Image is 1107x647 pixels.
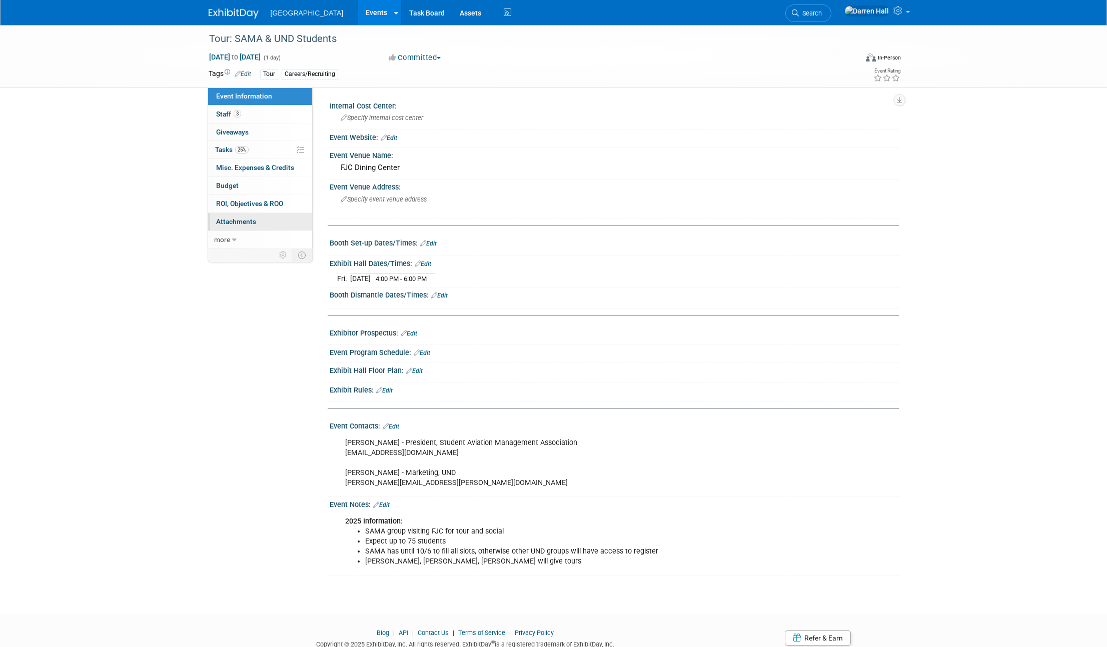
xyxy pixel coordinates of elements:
div: Event Notes: [330,497,899,510]
span: [GEOGRAPHIC_DATA] [271,9,344,17]
div: Tour: SAMA & UND Students [206,30,842,48]
a: Misc. Expenses & Credits [208,159,312,176]
div: Careers/Recruiting [282,69,338,79]
td: Toggle Event Tabs [292,248,312,261]
span: | [507,629,513,636]
span: Specify internal cost center [341,114,423,121]
div: Event Contacts: [330,418,899,431]
span: Attachments [216,217,256,225]
div: Tour [260,69,278,79]
a: Budget [208,177,312,194]
div: Event Venue Address: [330,179,899,192]
div: Exhibit Hall Floor Plan: [330,363,899,376]
a: Edit [376,387,393,394]
a: Search [785,4,831,22]
b: 2025 Information: [345,517,403,525]
a: Edit [414,349,430,356]
span: 25% [235,146,249,153]
a: Blog [377,629,389,636]
a: Attachments [208,213,312,230]
a: Edit [373,501,390,508]
td: Fri. [337,273,350,283]
td: Tags [209,68,251,80]
span: 3 [234,110,241,117]
div: In-Person [877,54,901,61]
img: Darren Hall [844,5,889,16]
span: Specify event venue address [341,195,427,203]
span: | [391,629,397,636]
a: Privacy Policy [515,629,554,636]
a: ROI, Objectives & ROO [208,195,312,212]
div: Event Format [798,52,901,67]
a: more [208,231,312,248]
div: Exhibit Hall Dates/Times: [330,256,899,269]
span: Staff [216,110,241,118]
div: Booth Set-up Dates/Times: [330,235,899,248]
span: Budget [216,181,239,189]
a: Event Information [208,87,312,105]
span: to [230,53,240,61]
div: Internal Cost Center: [330,98,899,111]
a: Edit [401,330,417,337]
a: Edit [381,134,397,141]
div: [PERSON_NAME] - President, Student Aviation Management Association [EMAIL_ADDRESS][DOMAIN_NAME] [... [338,433,789,493]
td: [DATE] [350,273,371,283]
div: Event Program Schedule: [330,345,899,358]
span: Tasks [215,145,249,153]
span: [DATE] [DATE] [209,52,261,61]
a: Edit [420,240,437,247]
li: Expect up to 75 students [365,536,783,546]
span: | [410,629,416,636]
a: Giveaways [208,123,312,141]
a: Tasks25% [208,141,312,158]
li: SAMA group visiting FJC for tour and social [365,526,783,536]
a: Edit [406,367,423,374]
span: 4:00 PM - 6:00 PM [376,275,427,282]
a: Edit [383,423,399,430]
li: [PERSON_NAME], [PERSON_NAME], [PERSON_NAME] will give tours [365,556,783,566]
a: Refer & Earn [785,630,851,645]
span: ROI, Objectives & ROO [216,199,283,207]
span: more [214,235,230,243]
a: Staff3 [208,105,312,123]
img: Format-Inperson.png [866,53,876,61]
div: Booth Dismantle Dates/Times: [330,287,899,300]
div: Exhibit Rules: [330,382,899,395]
div: FJC Dining Center [337,160,891,175]
div: Event Venue Name: [330,148,899,160]
span: (1 day) [263,54,281,61]
a: Edit [431,292,448,299]
sup: ® [491,639,495,645]
button: Committed [385,52,445,63]
div: Exhibitor Prospectus: [330,325,899,338]
div: Event Website: [330,130,899,143]
span: Giveaways [216,128,249,136]
span: Misc. Expenses & Credits [216,163,294,171]
td: Personalize Event Tab Strip [275,248,292,261]
div: Event Rating [873,68,900,73]
span: Search [799,9,822,17]
a: API [399,629,408,636]
a: Contact Us [418,629,449,636]
a: Edit [235,70,251,77]
span: Event Information [216,92,272,100]
a: Edit [415,260,431,267]
img: ExhibitDay [209,8,259,18]
a: Terms of Service [458,629,505,636]
li: SAMA has until 10/6 to fill all slots, otherwise other UND groups will have access to register [365,546,783,556]
span: | [450,629,457,636]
